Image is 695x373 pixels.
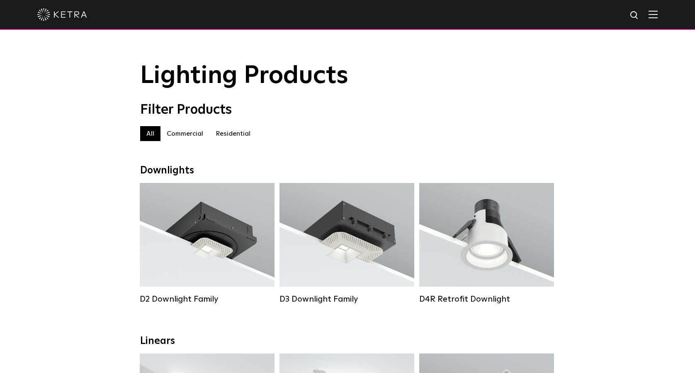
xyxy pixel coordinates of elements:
[140,102,555,118] div: Filter Products
[160,126,209,141] label: Commercial
[629,10,640,21] img: search icon
[140,63,348,88] span: Lighting Products
[37,8,87,21] img: ketra-logo-2019-white
[209,126,257,141] label: Residential
[140,165,555,177] div: Downlights
[279,183,414,307] a: D3 Downlight Family Lumen Output:700 / 900 / 1100Colors:White / Black / Silver / Bronze / Paintab...
[279,294,414,304] div: D3 Downlight Family
[649,10,658,18] img: Hamburger%20Nav.svg
[419,294,554,304] div: D4R Retrofit Downlight
[140,183,275,307] a: D2 Downlight Family Lumen Output:1200Colors:White / Black / Gloss Black / Silver / Bronze / Silve...
[140,126,160,141] label: All
[140,335,555,347] div: Linears
[419,183,554,307] a: D4R Retrofit Downlight Lumen Output:800Colors:White / BlackBeam Angles:15° / 25° / 40° / 60°Watta...
[140,294,275,304] div: D2 Downlight Family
